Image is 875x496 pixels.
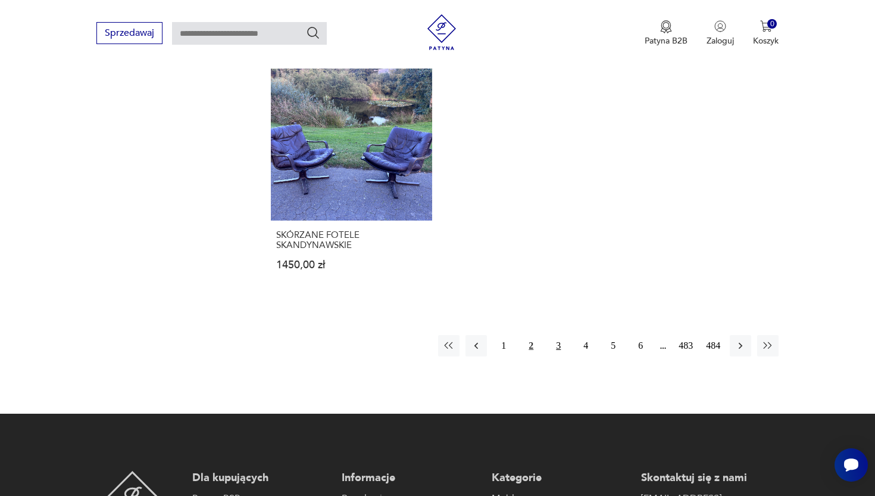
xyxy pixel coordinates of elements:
[767,19,777,29] div: 0
[276,230,427,250] h3: SKÓRZANE FOTELE SKANDYNAWSKIE
[192,471,330,485] p: Dla kupujących
[276,260,427,270] p: 1450,00 zł
[660,20,672,33] img: Ikona medalu
[96,22,162,44] button: Sprzedawaj
[575,335,596,356] button: 4
[630,335,651,356] button: 6
[707,20,734,46] button: Zaloguj
[645,35,687,46] p: Patyna B2B
[714,20,726,32] img: Ikonka użytkownika
[835,448,868,482] iframe: Smartsupp widget button
[707,35,734,46] p: Zaloguj
[96,30,162,38] a: Sprzedawaj
[492,471,629,485] p: Kategorie
[645,20,687,46] a: Ikona medaluPatyna B2B
[342,471,479,485] p: Informacje
[645,20,687,46] button: Patyna B2B
[424,14,460,50] img: Patyna - sklep z meblami i dekoracjami vintage
[602,335,624,356] button: 5
[760,20,772,32] img: Ikona koszyka
[702,335,724,356] button: 484
[675,335,696,356] button: 483
[641,471,779,485] p: Skontaktuj się z nami
[753,20,779,46] button: 0Koszyk
[520,335,542,356] button: 2
[271,59,432,293] a: SKÓRZANE FOTELE SKANDYNAWSKIESKÓRZANE FOTELE SKANDYNAWSKIE1450,00 zł
[753,35,779,46] p: Koszyk
[306,26,320,40] button: Szukaj
[493,335,514,356] button: 1
[548,335,569,356] button: 3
